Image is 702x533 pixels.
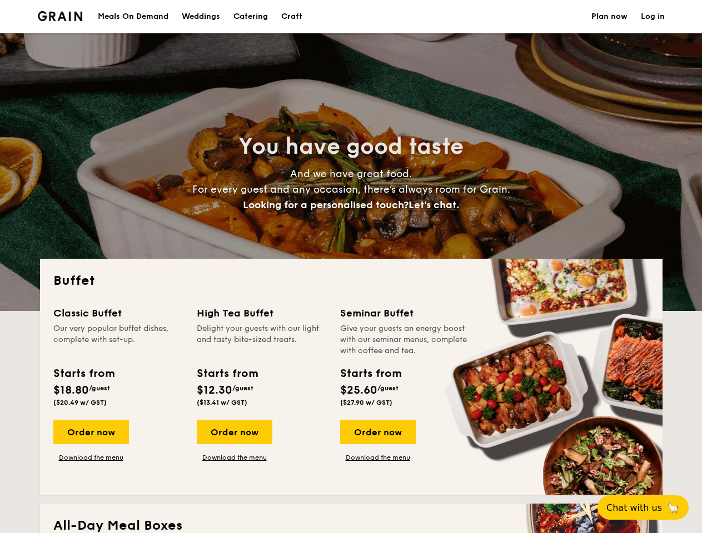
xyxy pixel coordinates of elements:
a: Logotype [38,11,83,21]
span: $12.30 [197,384,232,397]
div: Order now [53,420,129,444]
div: Give your guests an energy boost with our seminar menus, complete with coffee and tea. [340,323,470,356]
span: ($20.49 w/ GST) [53,399,107,406]
span: /guest [89,384,110,392]
div: Our very popular buffet dishes, complete with set-up. [53,323,183,356]
span: 🦙 [666,501,680,514]
div: Order now [340,420,416,444]
div: Starts from [340,365,401,382]
span: ($13.41 w/ GST) [197,399,247,406]
a: Download the menu [340,453,416,462]
span: /guest [377,384,399,392]
div: High Tea Buffet [197,305,327,321]
div: Delight your guests with our light and tasty bite-sized treats. [197,323,327,356]
span: $18.80 [53,384,89,397]
div: Starts from [53,365,114,382]
span: And we have great food. For every guest and any occasion, there’s always room for Grain. [192,168,510,211]
span: You have good taste [238,133,464,160]
a: Download the menu [197,453,272,462]
div: Starts from [197,365,257,382]
div: Order now [197,420,272,444]
div: Classic Buffet [53,305,183,321]
a: Download the menu [53,453,129,462]
button: Chat with us🦙 [598,495,689,520]
span: ($27.90 w/ GST) [340,399,392,406]
span: $25.60 [340,384,377,397]
img: Grain [38,11,83,21]
div: Seminar Buffet [340,305,470,321]
span: Looking for a personalised touch? [243,199,409,211]
h2: Buffet [53,272,649,290]
span: Chat with us [606,502,662,513]
span: Let's chat. [409,199,459,211]
span: /guest [232,384,253,392]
